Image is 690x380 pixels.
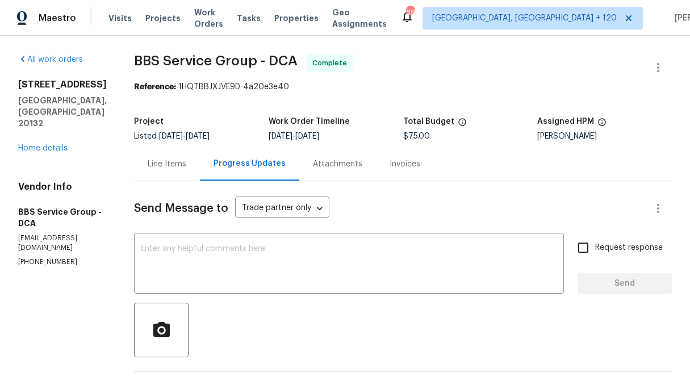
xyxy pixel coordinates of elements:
[237,14,261,22] span: Tasks
[403,118,454,126] h5: Total Budget
[595,242,663,254] span: Request response
[313,158,362,170] div: Attachments
[18,56,83,64] a: All work orders
[18,95,107,129] h5: [GEOGRAPHIC_DATA], [GEOGRAPHIC_DATA] 20132
[134,83,176,91] b: Reference:
[537,132,672,140] div: [PERSON_NAME]
[134,81,672,93] div: 1HQTBBJXJVE9D-4a20e3e40
[295,132,319,140] span: [DATE]
[312,57,352,69] span: Complete
[18,257,107,267] p: [PHONE_NUMBER]
[159,132,210,140] span: -
[214,158,286,169] div: Progress Updates
[597,118,607,132] span: The hpm assigned to this work order.
[390,158,420,170] div: Invoices
[186,132,210,140] span: [DATE]
[235,199,329,218] div: Trade partner only
[269,132,292,140] span: [DATE]
[134,132,210,140] span: Listed
[108,12,132,24] span: Visits
[406,7,414,18] div: 693
[145,12,181,24] span: Projects
[274,12,319,24] span: Properties
[134,118,164,126] h5: Project
[432,12,617,24] span: [GEOGRAPHIC_DATA], [GEOGRAPHIC_DATA] + 120
[18,79,107,90] h2: [STREET_ADDRESS]
[18,144,68,152] a: Home details
[537,118,594,126] h5: Assigned HPM
[194,7,223,30] span: Work Orders
[332,7,387,30] span: Geo Assignments
[39,12,76,24] span: Maestro
[134,54,298,68] span: BBS Service Group - DCA
[18,233,107,253] p: [EMAIL_ADDRESS][DOMAIN_NAME]
[403,132,430,140] span: $75.00
[458,118,467,132] span: The total cost of line items that have been proposed by Opendoor. This sum includes line items th...
[269,118,350,126] h5: Work Order Timeline
[134,203,228,214] span: Send Message to
[159,132,183,140] span: [DATE]
[148,158,186,170] div: Line Items
[269,132,319,140] span: -
[18,206,107,229] h5: BBS Service Group - DCA
[18,181,107,193] h4: Vendor Info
